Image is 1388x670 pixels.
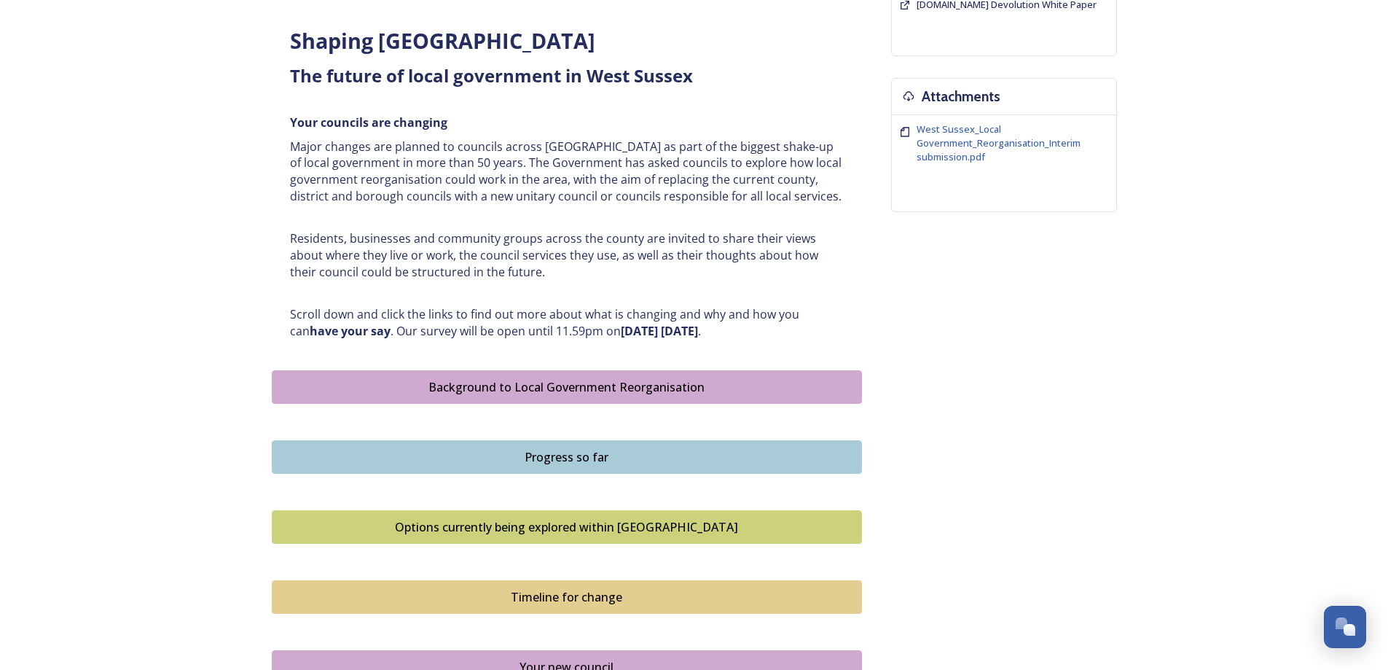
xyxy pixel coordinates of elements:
[272,440,862,474] button: Progress so far
[290,306,844,339] p: Scroll down and click the links to find out more about what is changing and why and how you can ....
[280,588,854,606] div: Timeline for change
[280,518,854,536] div: Options currently being explored within [GEOGRAPHIC_DATA]
[280,448,854,466] div: Progress so far
[661,323,698,339] strong: [DATE]
[280,378,854,396] div: Background to Local Government Reorganisation
[310,323,391,339] strong: have your say
[917,122,1081,163] span: West Sussex_Local Government_Reorganisation_Interim submission.pdf
[290,26,595,55] strong: Shaping [GEOGRAPHIC_DATA]
[1324,606,1366,648] button: Open Chat
[922,86,1000,107] h3: Attachments
[290,63,693,87] strong: The future of local government in West Sussex
[290,139,844,205] p: Major changes are planned to councils across [GEOGRAPHIC_DATA] as part of the biggest shake-up of...
[290,230,844,280] p: Residents, businesses and community groups across the county are invited to share their views abo...
[621,323,658,339] strong: [DATE]
[272,370,862,404] button: Background to Local Government Reorganisation
[272,580,862,614] button: Timeline for change
[290,114,447,131] strong: Your councils are changing
[272,510,862,544] button: Options currently being explored within West Sussex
